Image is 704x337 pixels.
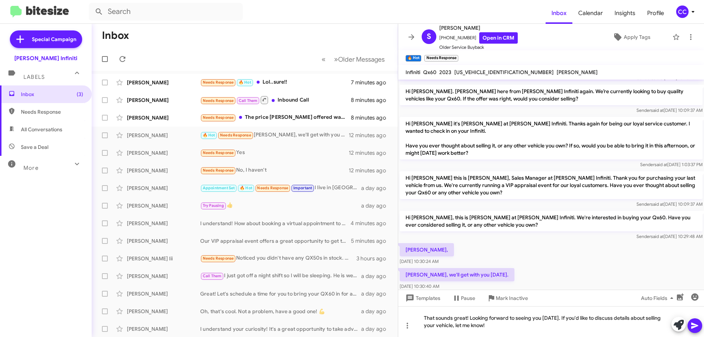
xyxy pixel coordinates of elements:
span: 🔥 Hot [203,133,215,138]
span: Important [293,186,312,190]
span: Call Them [203,274,222,278]
span: Profile [641,3,670,24]
button: Pause [446,292,481,305]
h1: Inbox [102,30,129,41]
div: 8 minutes ago [351,114,392,121]
span: All Conversations [21,126,62,133]
div: [PERSON_NAME] [127,167,200,174]
div: No, I haven't [200,166,349,175]
button: CC [670,6,696,18]
span: More [23,165,38,171]
span: Labels [23,74,45,80]
a: Insights [609,3,641,24]
input: Search [89,3,243,21]
button: Previous [317,52,330,67]
span: [US_VEHICLE_IDENTIFICATION_NUMBER] [454,69,554,76]
a: Calendar [572,3,609,24]
button: Mark Inactive [481,292,534,305]
span: Appointment Set [203,186,235,190]
div: CC [676,6,689,18]
div: 5 minutes ago [351,237,392,245]
div: 👍 [200,201,361,210]
span: Sender [DATE] 10:09:37 AM [637,107,703,113]
div: I live in [GEOGRAPHIC_DATA]. [200,184,361,192]
div: [PERSON_NAME] Iii [127,255,200,262]
span: Needs Response [203,115,234,120]
span: Mark Inactive [496,292,528,305]
span: said at [651,107,664,113]
span: Pause [461,292,475,305]
div: 12 minutes ago [349,167,392,174]
span: [PERSON_NAME] [439,23,518,32]
div: Oh, that's cool. Not a problem, have a good one! 💪 [200,308,361,315]
div: [PERSON_NAME] [127,79,200,86]
span: Special Campaign [32,36,76,43]
div: a day ago [361,202,392,209]
span: 🔥 Hot [240,186,252,190]
span: [PHONE_NUMBER] [439,32,518,44]
span: Sender [DATE] 10:09:37 AM [637,201,703,207]
button: Next [330,52,389,67]
span: S [427,31,431,43]
div: a day ago [361,272,392,280]
span: Call Them [239,98,258,103]
span: said at [654,162,667,167]
span: » [334,55,338,64]
div: [PERSON_NAME] [127,272,200,280]
div: [PERSON_NAME] [127,132,200,139]
span: Qx60 [423,69,436,76]
span: [PERSON_NAME] [557,69,598,76]
a: Inbox [546,3,572,24]
div: a day ago [361,290,392,297]
span: Needs Response [203,256,234,261]
div: 7 minutes ago [351,79,392,86]
div: [PERSON_NAME] [127,237,200,245]
span: (3) [77,91,83,98]
div: Inbound Call [200,95,351,105]
div: [PERSON_NAME], we'll get with you [DATE]. [200,131,349,139]
span: Needs Response [21,108,83,116]
div: Yes [200,149,349,157]
span: Infiniti [406,69,420,76]
div: 3 hours ago [356,255,392,262]
small: Needs Response [424,55,458,62]
span: Sender [DATE] 10:29:48 AM [637,234,703,239]
span: Needs Response [203,168,234,173]
p: [PERSON_NAME], [400,243,454,256]
button: Templates [398,292,446,305]
span: Needs Response [203,98,234,103]
div: a day ago [361,308,392,315]
span: Needs Response [257,186,288,190]
div: I understand your curiosity! It's a great opportunity to take advantage of special financing and ... [200,325,361,333]
small: 🔥 Hot [406,55,421,62]
div: 12 minutes ago [349,149,392,157]
div: Lol..sure!! [200,78,351,87]
button: Apply Tags [594,30,669,44]
div: [PERSON_NAME] [127,202,200,209]
span: Needs Response [203,150,234,155]
div: Great! Let's schedule a time for you to bring your QX60 in for an evaluation. When would be conve... [200,290,361,297]
span: Try Pausing [203,203,224,208]
span: [DATE] 10:30:24 AM [400,259,439,264]
p: Hi [PERSON_NAME] this is [PERSON_NAME], Sales Manager at [PERSON_NAME] Infiniti. Thank you for pu... [400,171,703,199]
span: Inbox [21,91,83,98]
div: I understand! How about booking a virtual appointment to discuss your vehicle? I can provide deta... [200,220,351,227]
p: Hi [PERSON_NAME]. [PERSON_NAME] here from [PERSON_NAME] Infiniti again. We’re currently looking t... [400,85,703,105]
div: a day ago [361,325,392,333]
div: [PERSON_NAME] [127,114,200,121]
span: [DATE] 10:30:40 AM [400,283,439,289]
span: said at [651,201,664,207]
span: 2023 [439,69,451,76]
p: Hi [PERSON_NAME] it's [PERSON_NAME] at [PERSON_NAME] Infiniti. Thanks again for being our loyal s... [400,117,703,160]
span: Older Service Buyback [439,44,518,51]
div: [PERSON_NAME] [127,325,200,333]
div: [PERSON_NAME] [127,308,200,315]
div: [PERSON_NAME] [127,290,200,297]
div: [PERSON_NAME] Infiniti [14,55,77,62]
span: Sender [DATE] 1:03:37 PM [640,162,703,167]
span: 🔥 Hot [239,80,251,85]
div: That sounds great! Looking forward to seeing you [DATE]. If you'd like to discuss details about s... [398,306,704,337]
